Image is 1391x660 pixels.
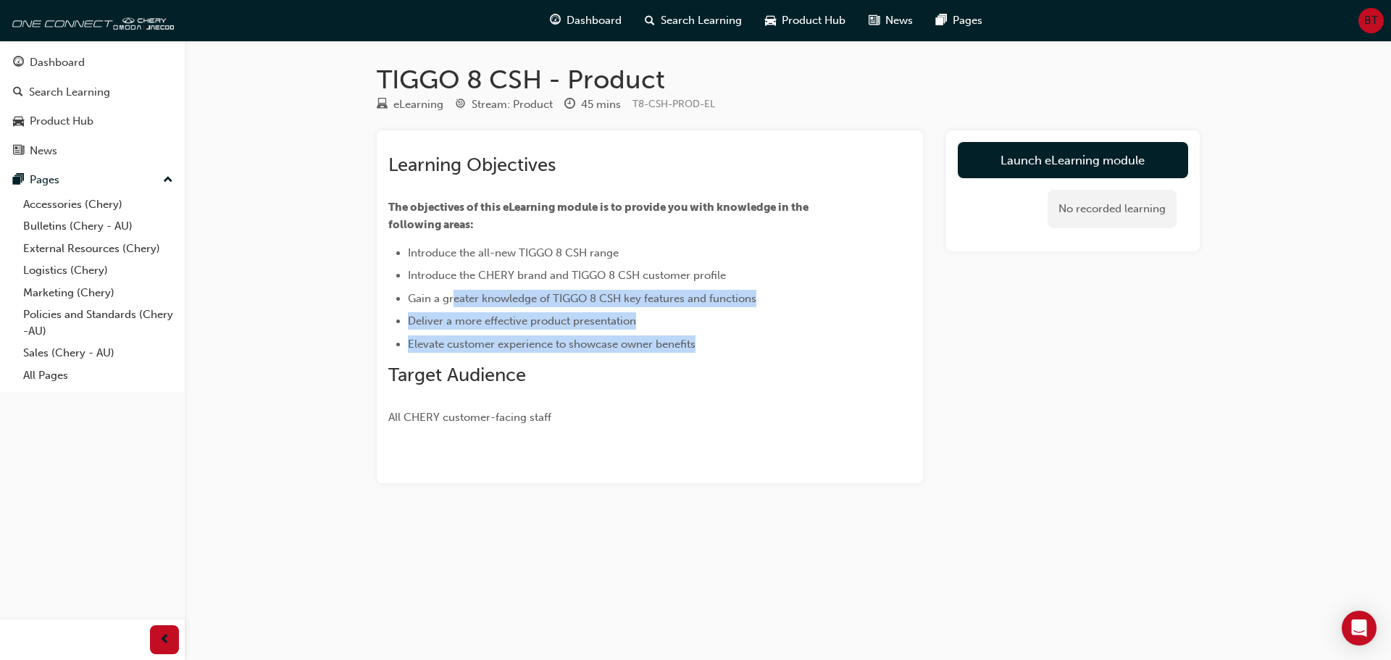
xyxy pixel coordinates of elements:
[538,6,633,35] a: guage-iconDashboard
[17,342,179,364] a: Sales (Chery - AU)
[6,79,179,106] a: Search Learning
[29,84,110,101] div: Search Learning
[632,98,715,110] span: Learning resource code
[661,12,742,29] span: Search Learning
[17,259,179,282] a: Logistics (Chery)
[567,12,622,29] span: Dashboard
[885,12,913,29] span: News
[6,167,179,193] button: Pages
[13,57,24,70] span: guage-icon
[30,172,59,188] div: Pages
[924,6,994,35] a: pages-iconPages
[30,54,85,71] div: Dashboard
[408,314,636,327] span: Deliver a more effective product presentation
[958,142,1188,178] a: Launch eLearning module
[6,46,179,167] button: DashboardSearch LearningProduct HubNews
[633,6,753,35] a: search-iconSearch Learning
[408,269,726,282] span: Introduce the CHERY brand and TIGGO 8 CSH customer profile
[455,96,553,114] div: Stream
[163,171,173,190] span: up-icon
[408,292,756,305] span: Gain a greater knowledge of TIGGO 8 CSH key features and functions
[6,108,179,135] a: Product Hub
[564,96,621,114] div: Duration
[765,12,776,30] span: car-icon
[564,99,575,112] span: clock-icon
[455,99,466,112] span: target-icon
[388,364,526,386] span: Target Audience
[1358,8,1384,33] button: BT
[1342,611,1377,646] div: Open Intercom Messenger
[388,154,556,176] span: Learning Objectives
[550,12,561,30] span: guage-icon
[408,338,695,351] span: Elevate customer experience to showcase owner benefits
[377,96,443,114] div: Type
[17,304,179,342] a: Policies and Standards (Chery -AU)
[13,174,24,187] span: pages-icon
[159,631,170,649] span: prev-icon
[388,411,551,424] span: All CHERY customer-facing staff
[472,96,553,113] div: Stream: Product
[936,12,947,30] span: pages-icon
[17,238,179,260] a: External Resources (Chery)
[782,12,845,29] span: Product Hub
[581,96,621,113] div: 45 mins
[30,143,57,159] div: News
[6,138,179,164] a: News
[1048,190,1177,228] div: No recorded learning
[408,246,619,259] span: Introduce the all-new TIGGO 8 CSH range
[17,215,179,238] a: Bulletins (Chery - AU)
[17,193,179,216] a: Accessories (Chery)
[953,12,982,29] span: Pages
[857,6,924,35] a: news-iconNews
[17,364,179,387] a: All Pages
[30,113,93,130] div: Product Hub
[17,282,179,304] a: Marketing (Chery)
[13,86,23,99] span: search-icon
[753,6,857,35] a: car-iconProduct Hub
[393,96,443,113] div: eLearning
[6,49,179,76] a: Dashboard
[645,12,655,30] span: search-icon
[13,145,24,158] span: news-icon
[377,99,388,112] span: learningResourceType_ELEARNING-icon
[869,12,880,30] span: news-icon
[377,64,1200,96] h1: TIGGO 8 CSH - Product
[1364,12,1378,29] span: BT
[13,115,24,128] span: car-icon
[388,201,811,231] span: The objectives of this eLearning module is to provide you with knowledge in the following areas:
[7,6,174,35] img: oneconnect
